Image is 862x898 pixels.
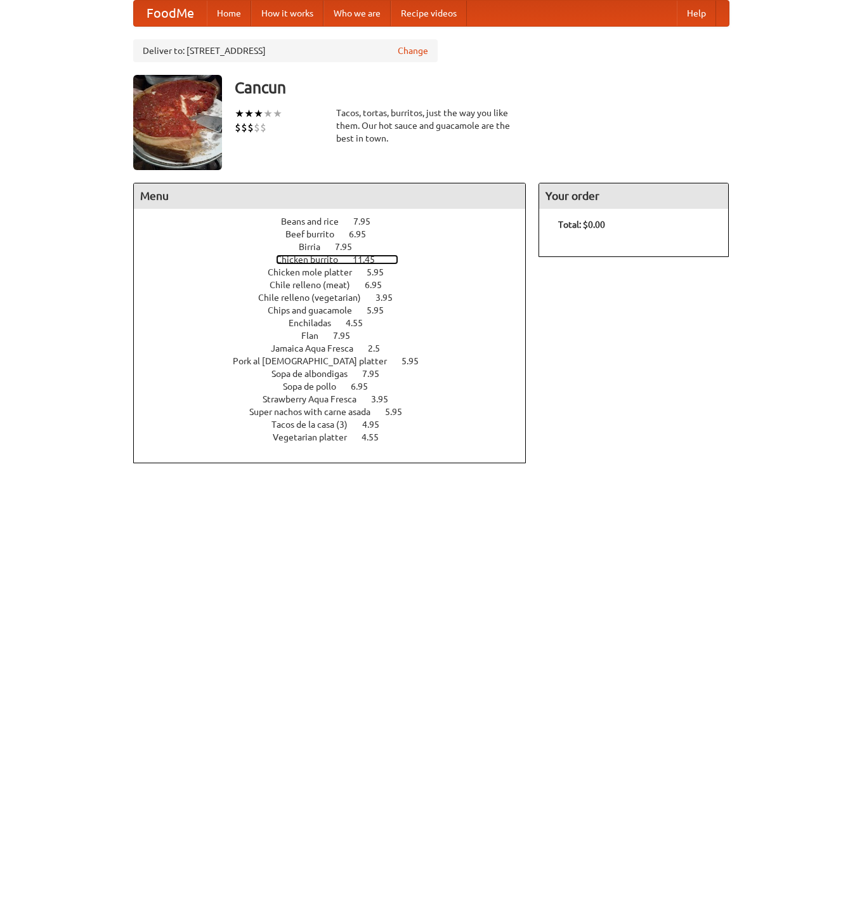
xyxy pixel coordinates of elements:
a: Recipe videos [391,1,467,26]
a: Chile relleno (vegetarian) 3.95 [258,293,416,303]
a: Who we are [323,1,391,26]
a: Home [207,1,251,26]
span: 4.55 [346,318,375,328]
span: 4.95 [362,419,392,430]
a: How it works [251,1,323,26]
span: 2.5 [368,343,393,353]
span: 5.95 [367,305,396,315]
a: Beans and rice 7.95 [281,216,394,227]
span: 7.95 [353,216,383,227]
span: Strawberry Aqua Fresca [263,394,369,404]
span: Chicken burrito [276,254,351,265]
a: Flan 7.95 [301,331,374,341]
span: Tacos de la casa (3) [271,419,360,430]
a: Pork al [DEMOGRAPHIC_DATA] platter 5.95 [233,356,442,366]
span: 7.95 [362,369,392,379]
span: 3.95 [375,293,405,303]
a: Super nachos with carne asada 5.95 [249,407,426,417]
b: Total: $0.00 [558,220,605,230]
span: 6.95 [351,381,381,392]
span: 5.95 [367,267,396,277]
li: $ [260,121,266,135]
img: angular.jpg [133,75,222,170]
li: ★ [235,107,244,121]
span: Jamaica Aqua Fresca [271,343,366,353]
span: Sopa de pollo [283,381,349,392]
span: Birria [299,242,333,252]
h4: Menu [134,183,526,209]
a: FoodMe [134,1,207,26]
span: Sopa de albondigas [271,369,360,379]
a: Change [398,44,428,57]
span: 6.95 [365,280,395,290]
li: $ [254,121,260,135]
span: Vegetarian platter [273,432,360,442]
span: Super nachos with carne asada [249,407,383,417]
span: Chicken mole platter [268,267,365,277]
a: Chicken mole platter 5.95 [268,267,407,277]
span: 11.45 [353,254,388,265]
span: 6.95 [349,229,379,239]
a: Jamaica Aqua Fresca 2.5 [271,343,403,353]
a: Sopa de pollo 6.95 [283,381,391,392]
span: Beans and rice [281,216,351,227]
span: 5.95 [385,407,415,417]
h4: Your order [539,183,728,209]
h3: Cancun [235,75,729,100]
span: Chile relleno (meat) [270,280,363,290]
a: Tacos de la casa (3) 4.95 [271,419,403,430]
a: Beef burrito 6.95 [285,229,389,239]
li: ★ [273,107,282,121]
a: Chicken burrito 11.45 [276,254,398,265]
li: ★ [263,107,273,121]
a: Help [677,1,716,26]
span: 4.55 [362,432,391,442]
span: Enchiladas [289,318,344,328]
li: ★ [254,107,263,121]
span: Chips and guacamole [268,305,365,315]
li: $ [247,121,254,135]
span: Chile relleno (vegetarian) [258,293,374,303]
span: 7.95 [335,242,365,252]
span: 7.95 [333,331,363,341]
a: Chile relleno (meat) 6.95 [270,280,405,290]
li: $ [235,121,241,135]
li: ★ [244,107,254,121]
a: Birria 7.95 [299,242,375,252]
span: Flan [301,331,331,341]
span: 3.95 [371,394,401,404]
a: Chips and guacamole 5.95 [268,305,407,315]
a: Vegetarian platter 4.55 [273,432,402,442]
li: $ [241,121,247,135]
div: Tacos, tortas, burritos, just the way you like them. Our hot sauce and guacamole are the best in ... [336,107,526,145]
span: Beef burrito [285,229,347,239]
a: Enchiladas 4.55 [289,318,386,328]
span: Pork al [DEMOGRAPHIC_DATA] platter [233,356,400,366]
a: Strawberry Aqua Fresca 3.95 [263,394,412,404]
span: 5.95 [402,356,431,366]
div: Deliver to: [STREET_ADDRESS] [133,39,438,62]
a: Sopa de albondigas 7.95 [271,369,403,379]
